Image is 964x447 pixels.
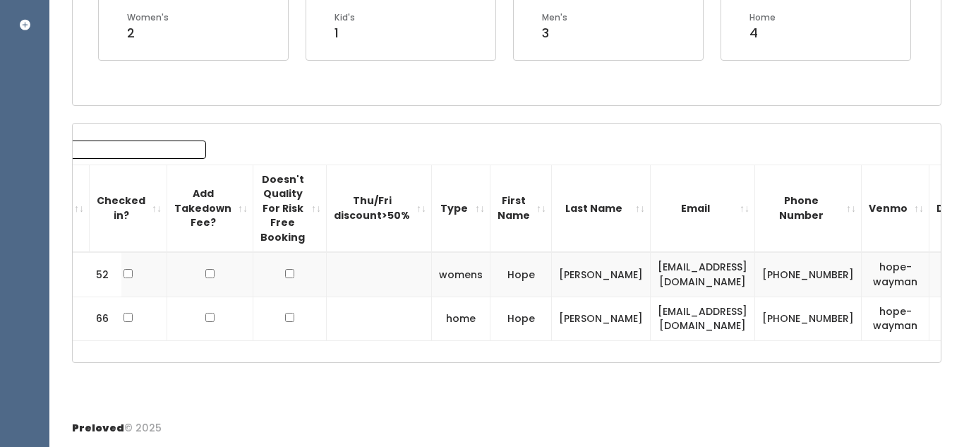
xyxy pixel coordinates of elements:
[490,252,552,297] td: Hope
[490,165,552,252] th: First Name: activate to sort column ascending
[72,421,124,435] span: Preloved
[167,165,253,252] th: Add Takedown Fee?: activate to sort column ascending
[72,410,162,436] div: © 2025
[542,11,567,24] div: Men's
[651,297,755,340] td: [EMAIL_ADDRESS][DOMAIN_NAME]
[90,165,167,252] th: Checked in?: activate to sort column ascending
[335,24,355,42] div: 1
[432,165,490,252] th: Type: activate to sort column ascending
[490,297,552,340] td: Hope
[755,165,862,252] th: Phone Number: activate to sort column ascending
[862,165,929,252] th: Venmo: activate to sort column ascending
[755,297,862,340] td: [PHONE_NUMBER]
[542,24,567,42] div: 3
[749,11,776,24] div: Home
[26,141,206,159] input: Search:
[127,24,169,42] div: 2
[127,11,169,24] div: Women's
[73,297,122,340] td: 66
[335,11,355,24] div: Kid's
[749,24,776,42] div: 4
[432,297,490,340] td: home
[552,297,651,340] td: [PERSON_NAME]
[552,252,651,297] td: [PERSON_NAME]
[651,252,755,297] td: [EMAIL_ADDRESS][DOMAIN_NAME]
[552,165,651,252] th: Last Name: activate to sort column ascending
[253,165,327,252] th: Doesn't Quality For Risk Free Booking : activate to sort column ascending
[862,252,929,297] td: hope-wayman
[327,165,432,252] th: Thu/Fri discount&gt;50%: activate to sort column ascending
[73,252,122,297] td: 52
[755,252,862,297] td: [PHONE_NUMBER]
[862,297,929,340] td: hope-wayman
[432,252,490,297] td: womens
[651,165,755,252] th: Email: activate to sort column ascending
